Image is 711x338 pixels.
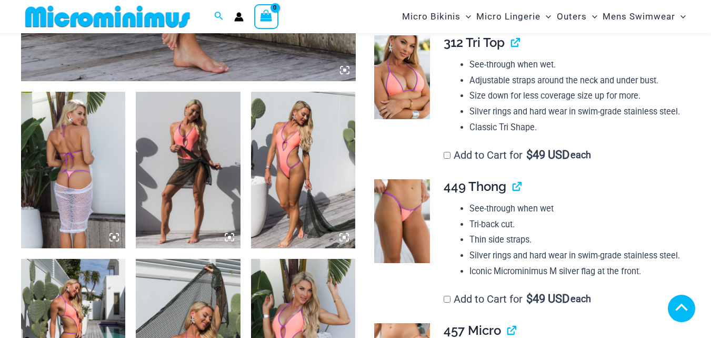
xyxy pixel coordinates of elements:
li: See-through when wet [469,201,682,217]
a: Mens SwimwearMenu ToggleMenu Toggle [600,3,688,30]
input: Add to Cart for$49 USD each [444,152,450,159]
span: Menu Toggle [460,3,471,30]
label: Add to Cart for [444,149,591,161]
span: 457 Micro [444,323,501,338]
li: Classic Tri Shape. [469,120,682,136]
span: each [570,150,591,160]
span: each [570,294,591,304]
span: 49 USD [526,294,569,304]
span: Outers [557,3,587,30]
li: Silver rings and hard wear in swim-grade stainless steel. [469,104,682,120]
span: 312 Tri Top [444,35,505,50]
img: Wild Card Neon Bliss 819 One Piece St Martin 5996 Sarong 06 [136,92,240,249]
span: 449 Thong [444,179,506,194]
span: 49 USD [526,150,569,160]
li: Size down for less coverage size up for more. [469,88,682,104]
li: Tri-back cut. [469,217,682,233]
img: MM SHOP LOGO FLAT [21,5,194,28]
img: Wild Card Neon Bliss 449 Thong 01 [374,179,430,263]
span: Menu Toggle [587,3,597,30]
a: View Shopping Cart, empty [254,4,278,28]
a: Micro BikinisMenu ToggleMenu Toggle [399,3,474,30]
li: See-through when wet. [469,57,682,73]
a: Search icon link [214,10,224,23]
label: Add to Cart for [444,293,591,305]
li: Thin side straps. [469,232,682,248]
nav: Site Navigation [398,2,690,32]
li: Silver rings and hard wear in swim-grade stainless steel. [469,248,682,264]
input: Add to Cart for$49 USD each [444,296,450,303]
span: $ [526,148,533,161]
span: Micro Bikinis [402,3,460,30]
a: Micro LingerieMenu ToggleMenu Toggle [474,3,554,30]
span: Menu Toggle [540,3,551,30]
img: Wild Card Neon Bliss 819 One Piece St Martin 5996 Sarong 04 [21,92,125,249]
a: OutersMenu ToggleMenu Toggle [554,3,600,30]
span: Mens Swimwear [603,3,675,30]
li: Iconic Microminimus M silver flag at the front. [469,264,682,279]
span: Menu Toggle [675,3,686,30]
li: Adjustable straps around the neck and under bust. [469,73,682,89]
span: $ [526,292,533,305]
img: Wild Card Neon Bliss 312 Top 03 [374,35,430,119]
span: Micro Lingerie [476,3,540,30]
a: Account icon link [234,12,244,22]
img: Wild Card Neon Bliss 819 One Piece St Martin 5996 Sarong 08 [251,92,355,249]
